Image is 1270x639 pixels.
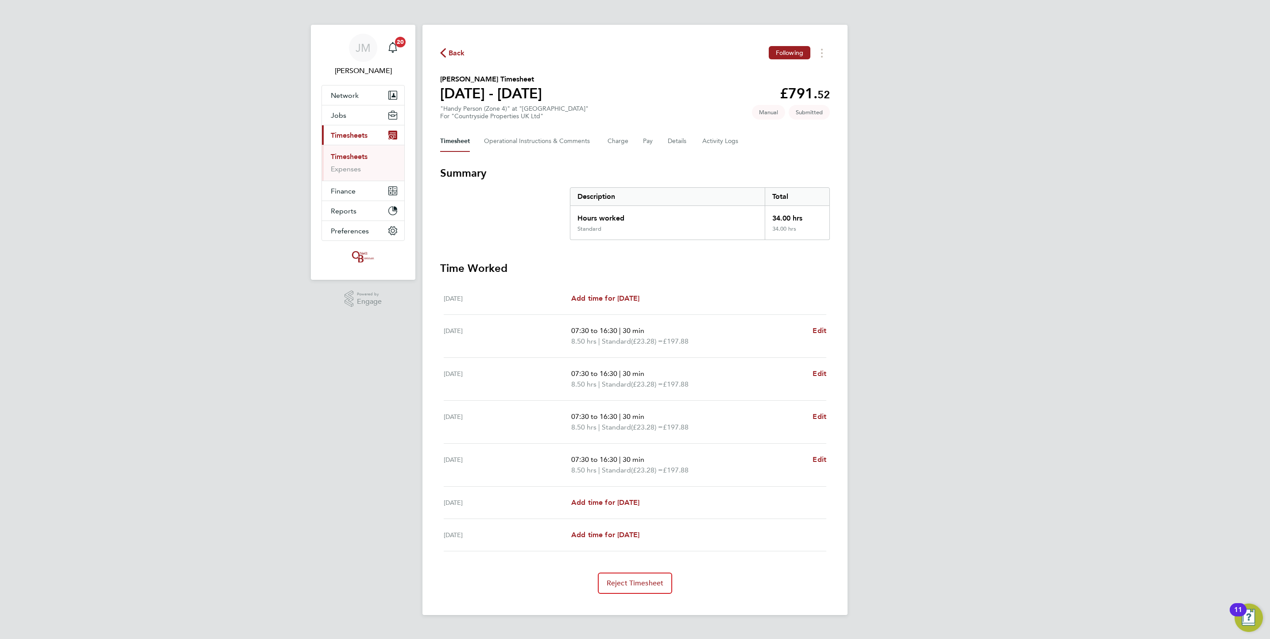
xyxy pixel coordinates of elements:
span: 8.50 hrs [571,380,596,388]
span: Following [776,49,803,57]
button: Operational Instructions & Comments [484,131,593,152]
span: | [619,455,621,464]
span: JM [356,42,371,54]
button: Reject Timesheet [598,573,673,594]
span: 30 min [623,326,644,335]
button: Following [769,46,810,59]
div: [DATE] [444,530,571,540]
a: Add time for [DATE] [571,497,639,508]
span: | [598,423,600,431]
span: | [619,412,621,421]
button: Finance [322,181,404,201]
span: (£23.28) = [631,466,663,474]
div: 34.00 hrs [765,206,829,225]
a: Add time for [DATE] [571,293,639,304]
div: 34.00 hrs [765,225,829,240]
button: Activity Logs [702,131,740,152]
span: 07:30 to 16:30 [571,326,617,335]
span: | [619,326,621,335]
button: Charge [608,131,629,152]
a: Add time for [DATE] [571,530,639,540]
span: Standard [602,379,631,390]
span: Add time for [DATE] [571,498,639,507]
div: 11 [1234,610,1242,621]
section: Timesheet [440,166,830,594]
span: Edit [813,412,826,421]
div: [DATE] [444,368,571,390]
span: 30 min [623,369,644,378]
span: Add time for [DATE] [571,294,639,302]
button: Timesheet [440,131,470,152]
span: Back [449,48,465,58]
div: Description [570,188,765,205]
a: Powered byEngage [345,290,382,307]
span: Preferences [331,227,369,235]
span: 07:30 to 16:30 [571,412,617,421]
button: Preferences [322,221,404,240]
a: Go to home page [321,250,405,264]
span: 20 [395,37,406,47]
button: Back [440,47,465,58]
span: Standard [602,465,631,476]
div: [DATE] [444,293,571,304]
span: | [598,337,600,345]
app-decimal: £791. [780,85,830,102]
span: Engage [357,298,382,306]
button: Network [322,85,404,105]
h2: [PERSON_NAME] Timesheet [440,74,542,85]
a: 20 [384,34,402,62]
span: 8.50 hrs [571,337,596,345]
a: Edit [813,411,826,422]
a: JM[PERSON_NAME] [321,34,405,76]
span: Reject Timesheet [607,579,664,588]
span: Edit [813,326,826,335]
h3: Time Worked [440,261,830,275]
span: £197.88 [663,337,689,345]
span: 07:30 to 16:30 [571,369,617,378]
span: £197.88 [663,423,689,431]
span: Standard [602,422,631,433]
a: Expenses [331,165,361,173]
span: | [619,369,621,378]
div: Summary [570,187,830,240]
div: [DATE] [444,325,571,347]
span: Add time for [DATE] [571,531,639,539]
a: Timesheets [331,152,368,161]
a: Edit [813,454,826,465]
span: | [598,380,600,388]
div: Timesheets [322,145,404,181]
span: Edit [813,369,826,378]
span: 52 [817,88,830,101]
span: (£23.28) = [631,380,663,388]
button: Timesheets Menu [814,46,830,60]
div: [DATE] [444,454,571,476]
div: For "Countryside Properties UK Ltd" [440,112,589,120]
div: "Handy Person (Zone 4)" at "[GEOGRAPHIC_DATA]" [440,105,589,120]
span: Jobs [331,111,346,120]
button: Details [668,131,688,152]
h3: Summary [440,166,830,180]
span: | [598,466,600,474]
span: 8.50 hrs [571,466,596,474]
span: Network [331,91,359,100]
div: [DATE] [444,497,571,508]
button: Jobs [322,105,404,125]
button: Pay [643,131,654,152]
span: This timesheet is Submitted. [789,105,830,120]
a: Edit [813,325,826,336]
span: 30 min [623,412,644,421]
span: £197.88 [663,380,689,388]
nav: Main navigation [311,25,415,280]
span: 07:30 to 16:30 [571,455,617,464]
div: Total [765,188,829,205]
span: (£23.28) = [631,337,663,345]
button: Timesheets [322,125,404,145]
span: £197.88 [663,466,689,474]
h1: [DATE] - [DATE] [440,85,542,102]
span: This timesheet was manually created. [752,105,785,120]
span: Timesheets [331,131,368,139]
span: 8.50 hrs [571,423,596,431]
span: Edit [813,455,826,464]
span: Powered by [357,290,382,298]
span: 30 min [623,455,644,464]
